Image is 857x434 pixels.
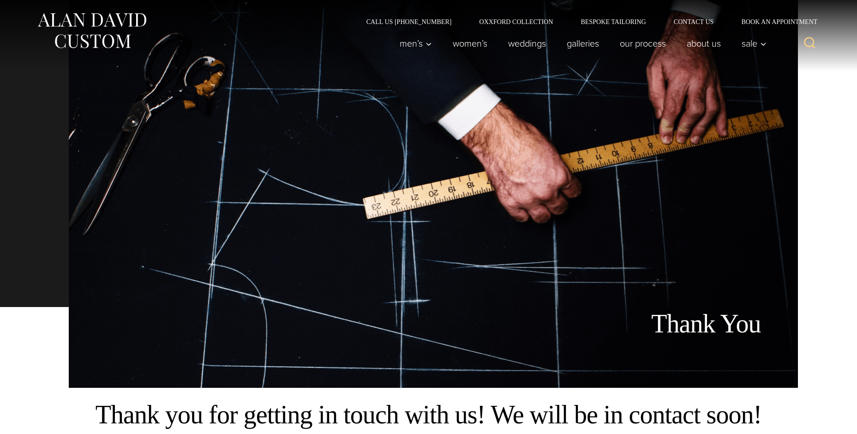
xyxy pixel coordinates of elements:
button: View Search Form [799,32,821,54]
a: Oxxford Collection [465,18,567,25]
nav: Secondary Navigation [353,18,821,25]
a: Bespoke Tailoring [567,18,659,25]
a: Contact Us [660,18,728,25]
img: Alan David Custom [36,10,147,51]
a: Women’s [442,34,497,53]
a: About Us [676,34,731,53]
a: Galleries [556,34,609,53]
nav: Primary Navigation [389,34,771,53]
a: Book an Appointment [727,18,821,25]
a: weddings [497,34,556,53]
span: Men’s [400,39,432,48]
h1: Thank You [556,308,761,339]
h2: Thank you for getting in touch with us! We will be in contact soon! [12,399,845,430]
a: Our Process [609,34,676,53]
span: Sale [742,39,767,48]
a: Call Us [PHONE_NUMBER] [353,18,466,25]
